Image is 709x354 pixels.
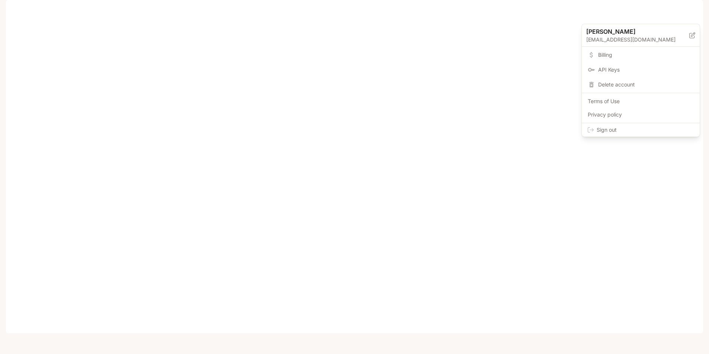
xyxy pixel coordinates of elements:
[588,98,694,105] span: Terms of Use
[597,126,694,134] span: Sign out
[583,63,698,76] a: API Keys
[583,108,698,121] a: Privacy policy
[586,27,677,36] p: [PERSON_NAME]
[582,24,700,47] div: [PERSON_NAME][EMAIL_ADDRESS][DOMAIN_NAME]
[598,51,694,59] span: Billing
[598,66,694,73] span: API Keys
[598,81,694,88] span: Delete account
[582,123,700,137] div: Sign out
[588,111,694,118] span: Privacy policy
[583,95,698,108] a: Terms of Use
[583,78,698,91] div: Delete account
[583,48,698,62] a: Billing
[586,36,689,43] p: [EMAIL_ADDRESS][DOMAIN_NAME]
